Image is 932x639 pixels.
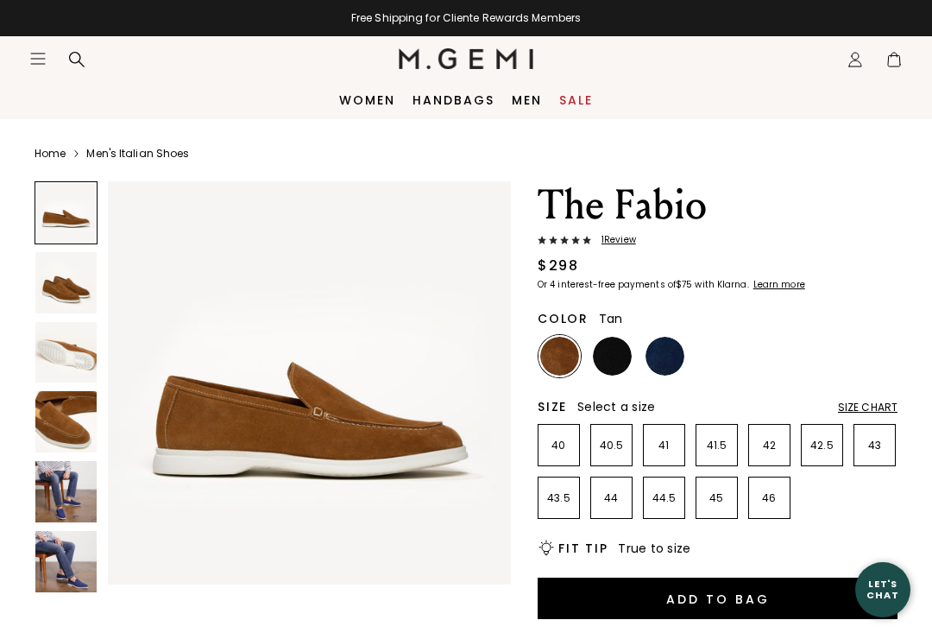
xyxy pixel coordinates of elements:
p: 40 [538,439,579,452]
span: True to size [618,540,690,557]
p: 43 [854,439,895,452]
img: Tan [540,337,579,376]
a: Home [35,147,66,161]
klarna-placement-style-body: with Klarna [695,278,751,291]
button: Add to Bag [538,578,897,619]
p: 45 [696,491,737,505]
h1: The Fabio [538,181,897,230]
img: The Fabio [35,391,97,452]
a: Learn more [752,280,805,290]
img: The Fabio [35,252,97,313]
img: Wheat [698,337,737,376]
p: 40.5 [591,439,632,452]
img: M.Gemi [399,48,534,69]
h2: Color [538,312,589,326]
p: 46 [749,491,790,505]
a: Men [512,93,542,107]
p: 41 [644,439,684,452]
div: Size Chart [838,401,897,414]
img: Black [593,337,632,376]
h2: Fit Tip [558,541,608,555]
a: Women [339,93,395,107]
button: Open site menu [29,50,47,67]
p: 43.5 [538,491,579,505]
span: Select a size [577,398,655,415]
h2: Size [538,400,567,414]
span: 1 Review [591,235,636,245]
klarna-placement-style-body: Or 4 interest-free payments of [538,278,676,291]
p: 42.5 [802,439,842,452]
img: The Fabio [35,322,97,383]
klarna-placement-style-amount: $75 [676,278,692,291]
klarna-placement-style-cta: Learn more [753,278,805,291]
p: 44 [591,491,632,505]
p: 44.5 [644,491,684,505]
a: 1Review [538,235,897,249]
div: Let's Chat [855,579,910,600]
img: The Fabio [35,461,97,522]
p: 42 [749,439,790,452]
img: The Fabio [35,531,97,592]
span: Tan [599,310,623,327]
a: Sale [559,93,593,107]
div: $298 [538,256,578,276]
img: Admiral Blue [645,337,684,376]
p: 41.5 [696,439,737,452]
img: The Fabio [108,181,511,585]
a: Handbags [412,93,494,107]
a: Men's Italian Shoes [86,147,189,161]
